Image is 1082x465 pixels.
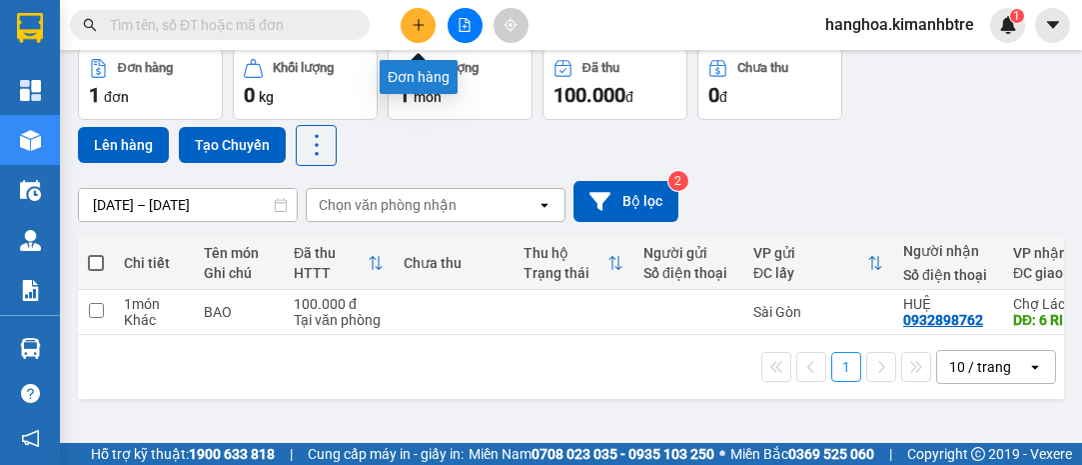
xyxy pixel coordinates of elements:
[259,89,274,105] span: kg
[78,127,169,163] button: Lên hàng
[537,197,552,213] svg: open
[104,89,129,105] span: đơn
[401,8,436,43] button: plus
[753,265,867,281] div: ĐC lấy
[1010,9,1024,23] sup: 1
[753,304,883,320] div: Sài Gòn
[399,83,410,107] span: 1
[831,352,861,382] button: 1
[494,8,529,43] button: aim
[643,245,733,261] div: Người gửi
[273,61,334,75] div: Khối lượng
[743,237,893,290] th: Toggle SortBy
[999,16,1017,34] img: icon-new-feature
[582,61,619,75] div: Đã thu
[414,89,442,105] span: món
[625,89,633,105] span: đ
[730,443,874,465] span: Miền Bắc
[404,255,504,271] div: Chưa thu
[284,237,394,290] th: Toggle SortBy
[1035,8,1070,43] button: caret-down
[110,14,346,36] input: Tìm tên, số ĐT hoặc mã đơn
[971,447,985,461] span: copyright
[949,357,1011,377] div: 10 / trang
[91,443,275,465] span: Hỗ trợ kỹ thuật:
[20,180,41,201] img: warehouse-icon
[889,443,892,465] span: |
[124,296,184,312] div: 1 món
[20,80,41,101] img: dashboard-icon
[668,171,688,191] sup: 2
[294,296,384,312] div: 100.000 đ
[737,61,788,75] div: Chưa thu
[20,280,41,301] img: solution-icon
[83,18,97,32] span: search
[428,61,479,75] div: Số lượng
[412,18,426,32] span: plus
[524,265,607,281] div: Trạng thái
[788,446,874,462] strong: 0369 525 060
[903,243,993,259] div: Người nhận
[753,245,867,261] div: VP gửi
[189,446,275,462] strong: 1900 633 818
[118,61,173,75] div: Đơn hàng
[78,48,223,120] button: Đơn hàng1đơn
[643,265,733,281] div: Số điện thoại
[290,443,293,465] span: |
[204,304,274,320] div: BAO
[17,13,43,43] img: logo-vxr
[294,265,368,281] div: HTTT
[809,12,990,37] span: hanghoa.kimanhbtre
[504,18,518,32] span: aim
[21,429,40,448] span: notification
[448,8,483,43] button: file-add
[20,130,41,151] img: warehouse-icon
[21,384,40,403] span: question-circle
[573,181,678,222] button: Bộ lọc
[458,18,472,32] span: file-add
[1044,16,1062,34] span: caret-down
[179,127,286,163] button: Tạo Chuyến
[89,83,100,107] span: 1
[514,237,633,290] th: Toggle SortBy
[388,48,533,120] button: Số lượng1món
[542,48,687,120] button: Đã thu100.000đ
[553,83,625,107] span: 100.000
[708,83,719,107] span: 0
[719,89,727,105] span: đ
[20,230,41,251] img: warehouse-icon
[79,189,297,221] input: Select a date range.
[244,83,255,107] span: 0
[204,245,274,261] div: Tên món
[124,255,184,271] div: Chi tiết
[532,446,714,462] strong: 0708 023 035 - 0935 103 250
[903,296,993,312] div: HUỆ
[233,48,378,120] button: Khối lượng0kg
[1027,359,1043,375] svg: open
[308,443,464,465] span: Cung cấp máy in - giấy in:
[903,267,993,283] div: Số điện thoại
[469,443,714,465] span: Miền Nam
[697,48,842,120] button: Chưa thu0đ
[903,312,983,328] div: 0932898762
[294,245,368,261] div: Đã thu
[124,312,184,328] div: Khác
[20,338,41,359] img: warehouse-icon
[1013,9,1020,23] span: 1
[294,312,384,328] div: Tại văn phòng
[319,195,457,215] div: Chọn văn phòng nhận
[204,265,274,281] div: Ghi chú
[719,450,725,458] span: ⚪️
[524,245,607,261] div: Thu hộ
